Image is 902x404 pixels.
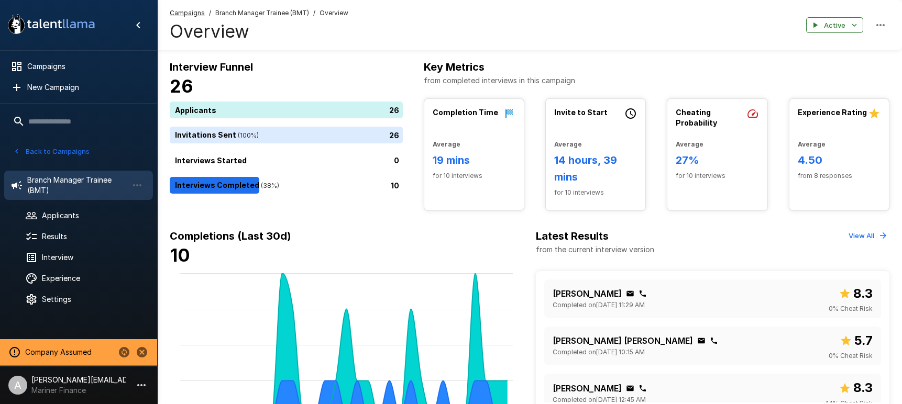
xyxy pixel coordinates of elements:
h4: Overview [170,20,348,42]
p: 26 [389,105,399,116]
b: Average [554,140,582,148]
b: Average [798,140,826,148]
div: Click to copy [639,384,647,392]
p: 26 [389,130,399,141]
span: Completed on [DATE] 11:29 AM [553,300,645,310]
p: [PERSON_NAME] [PERSON_NAME] [553,334,693,347]
b: Completions (Last 30d) [170,230,291,242]
span: from 8 responses [798,171,881,181]
p: 10 [391,180,399,191]
span: Overview [320,8,348,18]
b: Completion Time [433,108,498,117]
b: 26 [170,75,193,97]
span: Overall score out of 10 [840,331,873,351]
b: 5.7 [854,333,873,348]
span: 0 % Cheat Risk [829,351,873,361]
span: Overall score out of 10 [839,378,873,398]
span: / [209,8,211,18]
span: for 10 interviews [676,171,758,181]
div: Click to copy [697,336,706,345]
b: 8.3 [853,380,873,395]
div: Click to copy [639,289,647,298]
p: [PERSON_NAME] [553,382,622,395]
b: Invite to Start [554,108,608,117]
button: View All [846,228,889,244]
p: from the current interview version [536,244,654,255]
h6: 19 mins [433,152,515,169]
div: Click to copy [710,336,718,345]
b: Interview Funnel [170,61,253,73]
span: for 10 interviews [433,171,515,181]
p: 0 [394,155,399,166]
div: Click to copy [626,289,634,298]
h6: 4.50 [798,152,881,169]
span: 0 % Cheat Risk [829,304,873,314]
h6: 14 hours, 39 mins [554,152,637,185]
b: Latest Results [536,230,609,242]
b: Average [676,140,703,148]
span: Completed on [DATE] 10:15 AM [553,347,645,357]
span: / [313,8,315,18]
b: Experience Rating [798,108,867,117]
p: from completed interviews in this campaign [424,75,889,86]
span: Branch Manager Trainee (BMT) [215,8,309,18]
b: Average [433,140,460,148]
b: Key Metrics [424,61,485,73]
div: Click to copy [626,384,634,392]
b: Cheating Probability [676,108,717,127]
span: Overall score out of 10 [839,284,873,304]
span: for 10 interviews [554,187,637,198]
p: [PERSON_NAME] [553,287,622,300]
b: 8.3 [853,286,873,301]
b: 10 [170,244,190,266]
button: Active [806,17,863,33]
h6: 27% [676,152,758,169]
u: Campaigns [170,9,205,17]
